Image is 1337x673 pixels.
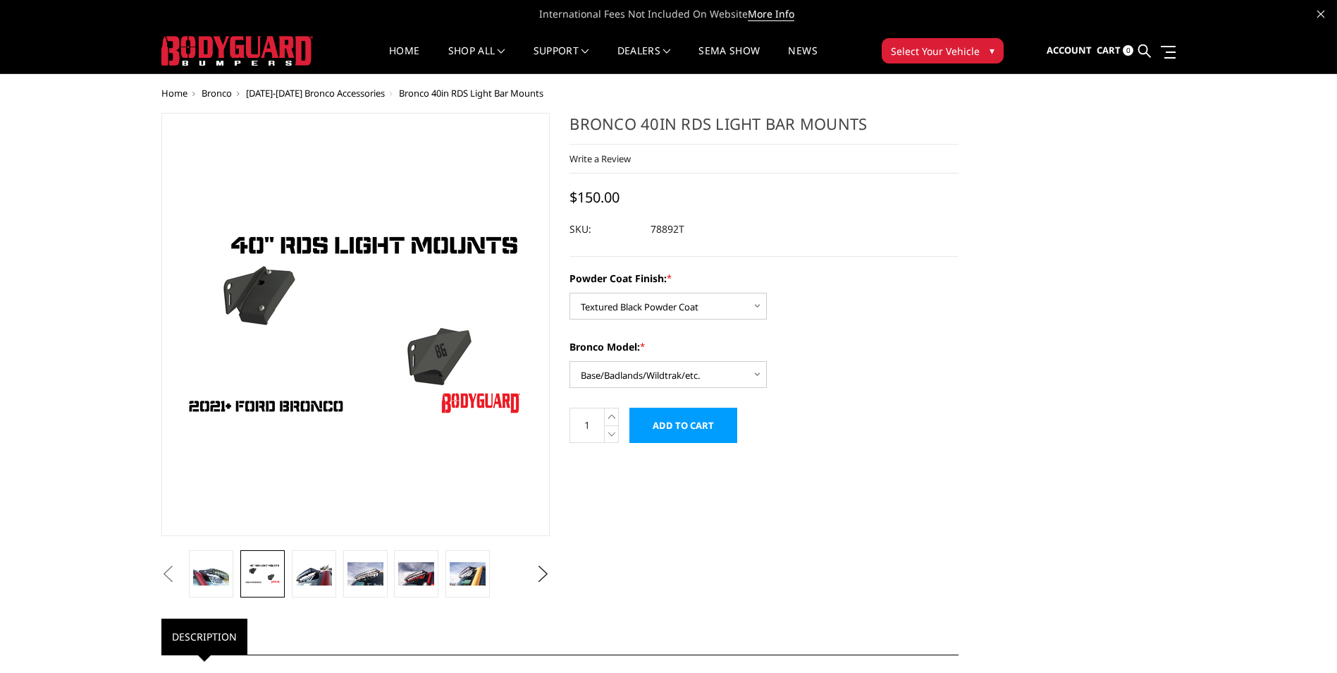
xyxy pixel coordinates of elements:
span: 0 [1123,45,1133,56]
a: News [788,46,817,73]
img: Bronco 40in RDS Light Bar Mounts [193,562,229,586]
span: ▾ [990,43,994,58]
span: Cart [1097,44,1121,56]
span: Bronco 40in RDS Light Bar Mounts [399,87,543,99]
a: Bronco [202,87,232,99]
a: Dealers [617,46,671,73]
a: Support [534,46,589,73]
a: Cart 0 [1097,32,1133,70]
a: [DATE]-[DATE] Bronco Accessories [246,87,385,99]
a: Description [161,619,247,655]
img: Bronco 40in RDS Light Bar Mounts [450,562,486,586]
a: Home [161,87,187,99]
img: Bronco 40in RDS Light Bar Mounts [347,562,383,586]
a: Account [1047,32,1092,70]
span: $150.00 [569,188,620,207]
a: Bronco 40in RDS Light Bar Mounts [161,113,550,536]
a: Home [389,46,419,73]
a: Write a Review [569,152,631,165]
label: Powder Coat Finish: [569,271,959,286]
img: Bronco 40in RDS Light Bar Mounts [296,562,332,586]
button: Next [532,564,553,585]
button: Select Your Vehicle [882,38,1004,63]
img: Bronco 40in RDS Light Bar Mounts [245,564,281,584]
a: SEMA Show [698,46,760,73]
button: Previous [158,564,179,585]
img: BODYGUARD BUMPERS [161,36,313,66]
dt: SKU: [569,217,640,242]
input: Add to Cart [629,408,737,443]
span: Select Your Vehicle [891,44,980,59]
span: Account [1047,44,1092,56]
h1: Bronco 40in RDS Light Bar Mounts [569,113,959,145]
img: Bronco 40in RDS Light Bar Mounts [398,562,434,586]
label: Bronco Model: [569,339,959,354]
a: shop all [448,46,505,73]
iframe: Chat Widget [1267,605,1337,673]
dd: 78892T [651,217,684,242]
a: More Info [748,7,794,21]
